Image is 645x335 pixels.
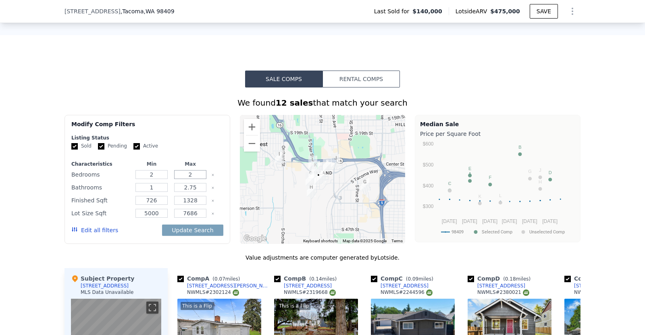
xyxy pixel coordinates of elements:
div: MLS Data Unavailable [81,289,134,295]
div: [STREET_ADDRESS] [477,283,525,289]
text: D [549,170,552,175]
button: Clear [211,186,214,189]
text: 98409 [451,229,464,235]
div: NWMLS # 2244596 [381,289,433,296]
text: $500 [423,162,434,168]
div: Comp E [564,275,630,283]
div: Min [134,161,169,167]
a: [STREET_ADDRESS] [371,283,429,289]
button: Keyboard shortcuts [303,238,338,244]
div: Comp C [371,275,437,283]
span: ( miles) [403,276,437,282]
text: [DATE] [442,218,457,224]
text: H [539,179,542,184]
button: Clear [211,212,214,215]
text: B [518,145,521,150]
text: L [499,193,501,198]
a: Terms (opens in new tab) [391,239,403,243]
div: 3701 S Tyler St [304,180,319,200]
text: K [479,194,482,199]
button: Update Search [162,225,223,236]
div: Bathrooms [71,182,131,193]
span: , Tacoma [121,7,175,15]
strong: 12 sales [276,98,313,108]
text: [DATE] [462,218,477,224]
span: 0.07 [214,276,225,282]
span: 0.18 [505,276,516,282]
div: 3018 S Monroe St [305,152,320,173]
span: $475,000 [490,8,520,15]
input: Active [133,143,140,150]
div: 3206 S Gunnison St [308,158,323,178]
span: , WA 98409 [144,8,175,15]
text: $400 [423,183,434,189]
div: Comp A [177,275,243,283]
div: NWMLS # 2290658 [574,289,626,296]
span: ( miles) [306,276,340,282]
text: A [468,171,472,176]
span: Lotside ARV [456,7,490,15]
span: 0.09 [408,276,418,282]
span: ( miles) [500,276,534,282]
text: F [489,175,491,180]
div: 32 S Arizona Ave [357,175,372,195]
img: Google [242,233,268,244]
button: Rental Comps [322,71,400,87]
div: 130 Regents Blvd [272,147,287,167]
input: Pending [98,143,104,150]
div: Lot Size Sqft [71,208,131,219]
a: Open this area in Google Maps (opens a new window) [242,233,268,244]
text: $600 [423,141,434,147]
div: Value adjustments are computer generated by Lotside . [64,254,580,262]
div: NWMLS # 2302124 [187,289,239,296]
div: NWMLS # 2380021 [477,289,529,296]
button: Edit all filters [71,226,118,234]
div: Price per Square Foot [420,128,575,139]
a: [STREET_ADDRESS][PERSON_NAME] [177,283,271,289]
div: 3002 S Puget Sound Ave [328,151,343,171]
text: G [528,169,532,174]
div: We found that match your search [64,97,580,108]
div: [STREET_ADDRESS] [381,283,429,289]
div: Modify Comp Filters [71,120,223,135]
a: [STREET_ADDRESS] [468,283,525,289]
span: [STREET_ADDRESS] [64,7,121,15]
span: 0.14 [311,276,322,282]
label: Sold [71,143,92,150]
img: NWMLS Logo [233,289,239,296]
text: Unselected Comp [529,229,565,235]
text: C [448,181,451,186]
span: Map data ©2025 Google [343,239,387,243]
div: 3502 S Madison St [311,168,326,188]
div: Bedrooms [71,169,131,180]
div: Median Sale [420,120,575,128]
text: J [539,168,541,173]
div: 3514 S Tyler St [302,169,318,189]
button: Zoom out [244,135,260,152]
input: Sold [71,143,78,150]
div: Subject Property [71,275,134,283]
text: I [449,181,450,186]
svg: A chart. [420,139,575,240]
span: Last Sold for [374,7,413,15]
text: [DATE] [522,218,537,224]
span: ( miles) [209,276,243,282]
div: Comp D [468,275,534,283]
div: [STREET_ADDRESS] [284,283,332,289]
div: Comp B [274,275,340,283]
text: E [468,166,471,171]
span: $140,000 [412,7,442,15]
button: Zoom in [244,119,260,135]
img: NWMLS Logo [329,289,336,296]
a: [STREET_ADDRESS] [274,283,332,289]
div: NWMLS # 2319668 [284,289,336,296]
div: This is a Flip [277,302,310,310]
img: NWMLS Logo [523,289,529,296]
label: Active [133,143,158,150]
text: Selected Comp [482,229,512,235]
button: Clear [211,173,214,177]
label: Pending [98,143,127,150]
button: SAVE [530,4,558,19]
div: 3106 S Adams St [320,154,335,175]
button: Show Options [564,3,580,19]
